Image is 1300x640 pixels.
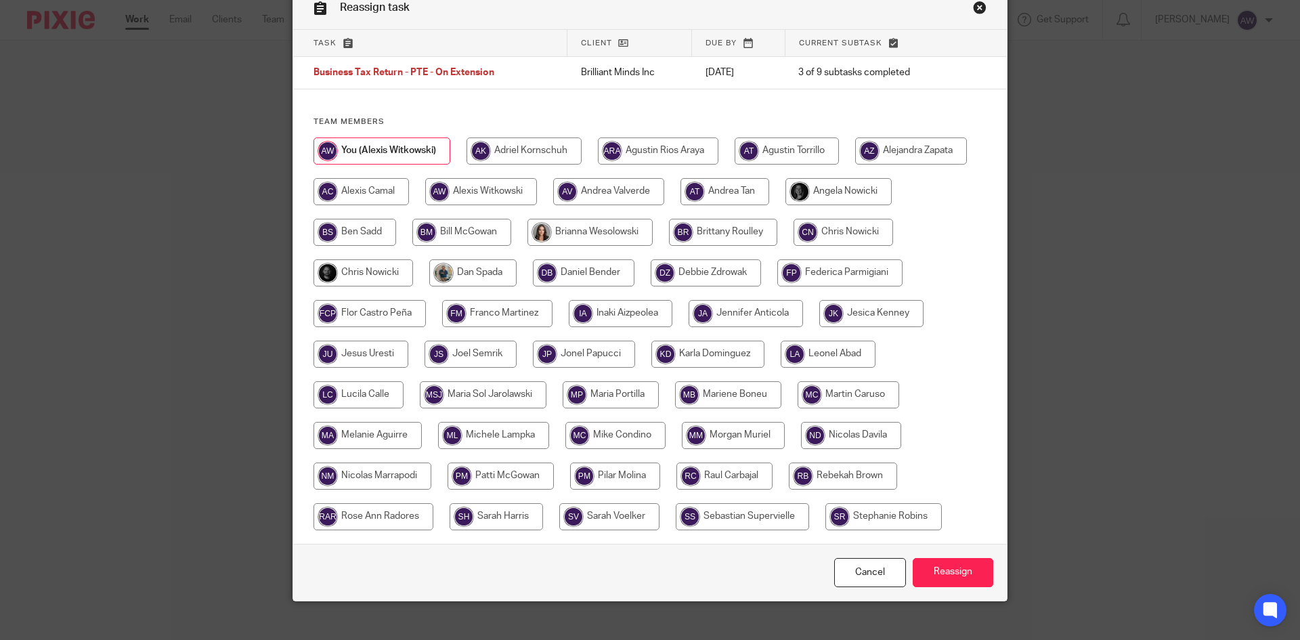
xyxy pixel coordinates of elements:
[785,57,957,89] td: 3 of 9 subtasks completed
[799,39,882,47] span: Current subtask
[706,66,771,79] p: [DATE]
[834,558,906,587] a: Close this dialog window
[313,116,987,127] h4: Team members
[581,66,678,79] p: Brilliant Minds Inc
[973,1,987,19] a: Close this dialog window
[913,558,993,587] input: Reassign
[313,39,337,47] span: Task
[340,2,410,13] span: Reassign task
[706,39,737,47] span: Due by
[581,39,612,47] span: Client
[313,68,494,78] span: Business Tax Return - PTE - On Extension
